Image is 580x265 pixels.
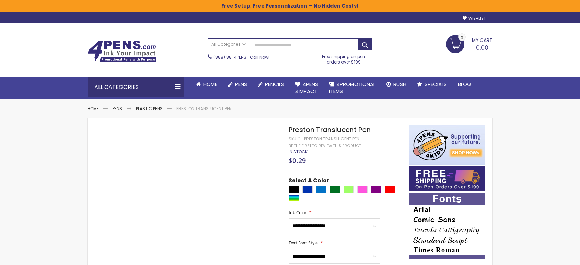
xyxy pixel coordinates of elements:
[304,136,359,142] div: Preston Translucent Pen
[344,186,354,193] div: Green Light
[265,81,284,88] span: Pencils
[289,149,308,155] div: Availability
[289,186,299,193] div: Black
[213,54,269,60] span: - Call Now!
[409,125,485,165] img: 4pens 4 kids
[476,43,488,52] span: 0.00
[88,77,184,97] div: All Categories
[190,77,223,92] a: Home
[235,81,247,88] span: Pens
[381,77,412,92] a: Rush
[289,177,329,186] span: Select A Color
[176,106,232,112] li: Preston Translucent Pen
[223,77,253,92] a: Pens
[357,186,368,193] div: Pink
[324,77,381,99] a: 4PROMOTIONALITEMS
[136,106,163,112] a: Plastic Pens
[203,81,217,88] span: Home
[295,81,318,95] span: 4Pens 4impact
[385,186,395,193] div: Red
[289,136,301,142] strong: SKU
[371,186,381,193] div: Purple
[425,81,447,88] span: Specials
[329,81,375,95] span: 4PROMOTIONAL ITEMS
[461,35,463,41] span: 0
[211,42,246,47] span: All Categories
[213,54,246,60] a: (888) 88-4PENS
[289,143,361,148] a: Be the first to review this product
[289,156,306,165] span: $0.29
[412,77,452,92] a: Specials
[289,149,308,155] span: In stock
[446,35,492,52] a: 0.00 0
[316,186,326,193] div: Blue Light
[113,106,122,112] a: Pens
[393,81,406,88] span: Rush
[458,81,471,88] span: Blog
[409,166,485,191] img: Free shipping on orders over $199
[88,40,156,62] img: 4Pens Custom Pens and Promotional Products
[463,16,486,21] a: Wishlist
[253,77,290,92] a: Pencils
[289,195,299,201] div: Assorted
[302,186,313,193] div: Blue
[315,51,373,65] div: Free shipping on pen orders over $199
[330,186,340,193] div: Green
[289,125,371,135] span: Preston Translucent Pen
[208,39,249,50] a: All Categories
[88,106,99,112] a: Home
[452,77,477,92] a: Blog
[409,193,485,259] img: font-personalization-examples
[289,240,318,246] span: Text Font Style
[290,77,324,99] a: 4Pens4impact
[289,210,306,216] span: Ink Color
